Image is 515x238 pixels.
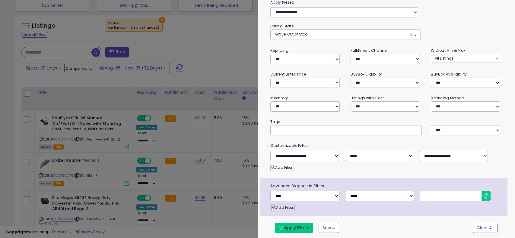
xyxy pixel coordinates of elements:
button: All Listings [431,54,502,63]
span: All Listings [435,56,454,61]
button: Add Filter [271,204,294,211]
button: Clear All [473,223,498,233]
small: BuyBox Availability [431,72,467,77]
small: Fulfillment Channel [351,48,387,53]
small: Repricing Method [431,95,464,100]
span: × [409,32,413,38]
button: Apply Filters [275,223,313,233]
small: Listing State [270,23,294,29]
small: Listings with Cost [351,95,384,100]
small: Inventory [270,95,288,100]
small: Repricing [270,48,288,53]
button: Save [319,223,339,233]
button: Add Filter [270,164,294,171]
span: Active, Out of Stock [275,32,309,37]
small: Customizable Filters [266,142,507,149]
small: Without Min & Max [431,48,466,53]
button: Active, Out of Stock × [271,30,421,40]
span: Advanced Diagnostic Filters [266,183,507,189]
small: Tags [266,119,507,125]
small: Current Listed Price [270,72,306,77]
small: BuyBox Eligibility [351,72,382,77]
